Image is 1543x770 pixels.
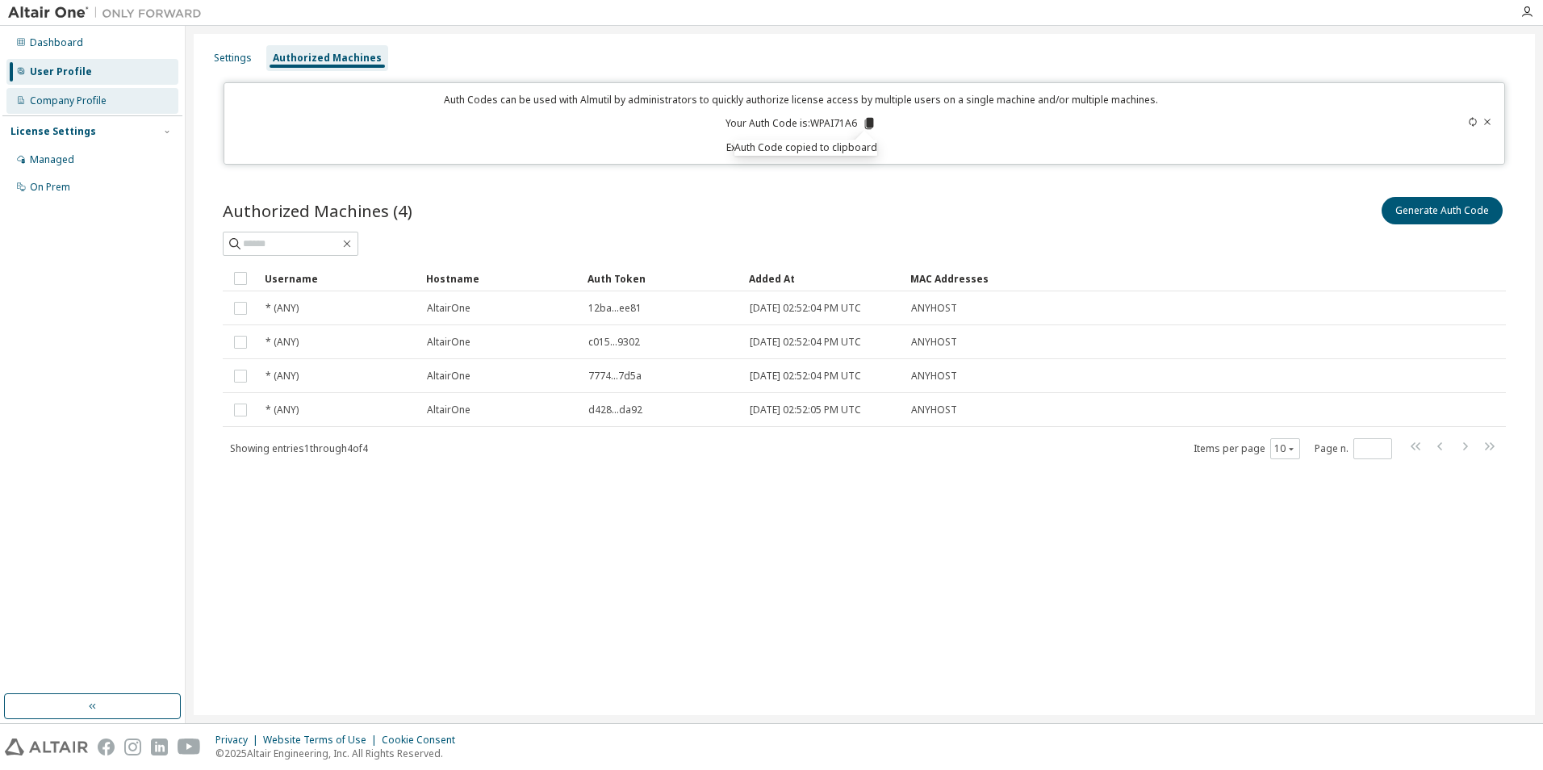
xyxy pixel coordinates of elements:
[911,336,957,349] span: ANYHOST
[427,404,470,416] span: AltairOne
[726,116,876,131] p: Your Auth Code is: WPAI71A6
[30,181,70,194] div: On Prem
[588,266,736,291] div: Auth Token
[234,93,1369,107] p: Auth Codes can be used with Almutil by administrators to quickly authorize license access by mult...
[30,65,92,78] div: User Profile
[911,370,957,383] span: ANYHOST
[266,404,299,416] span: * (ANY)
[263,734,382,747] div: Website Terms of Use
[98,739,115,755] img: facebook.svg
[588,404,642,416] span: d428...da92
[1194,438,1300,459] span: Items per page
[265,266,413,291] div: Username
[1382,197,1503,224] button: Generate Auth Code
[1274,442,1296,455] button: 10
[10,125,96,138] div: License Settings
[426,266,575,291] div: Hostname
[30,94,107,107] div: Company Profile
[588,302,642,315] span: 12ba...ee81
[1315,438,1392,459] span: Page n.
[30,36,83,49] div: Dashboard
[223,199,412,222] span: Authorized Machines (4)
[750,370,861,383] span: [DATE] 02:52:04 PM UTC
[911,404,957,416] span: ANYHOST
[588,370,642,383] span: 7774...7d5a
[273,52,382,65] div: Authorized Machines
[124,739,141,755] img: instagram.svg
[750,404,861,416] span: [DATE] 02:52:05 PM UTC
[749,266,897,291] div: Added At
[30,153,74,166] div: Managed
[8,5,210,21] img: Altair One
[151,739,168,755] img: linkedin.svg
[911,302,957,315] span: ANYHOST
[427,336,470,349] span: AltairOne
[266,302,299,315] span: * (ANY)
[266,370,299,383] span: * (ANY)
[750,302,861,315] span: [DATE] 02:52:04 PM UTC
[910,266,1336,291] div: MAC Addresses
[382,734,465,747] div: Cookie Consent
[215,747,465,760] p: © 2025 Altair Engineering, Inc. All Rights Reserved.
[750,336,861,349] span: [DATE] 02:52:04 PM UTC
[5,739,88,755] img: altair_logo.svg
[427,370,470,383] span: AltairOne
[178,739,201,755] img: youtube.svg
[230,441,368,455] span: Showing entries 1 through 4 of 4
[588,336,640,349] span: c015...9302
[234,140,1369,154] p: Expires in 14 minutes, 49 seconds
[215,734,263,747] div: Privacy
[214,52,252,65] div: Settings
[266,336,299,349] span: * (ANY)
[427,302,470,315] span: AltairOne
[734,140,877,156] div: Auth Code copied to clipboard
